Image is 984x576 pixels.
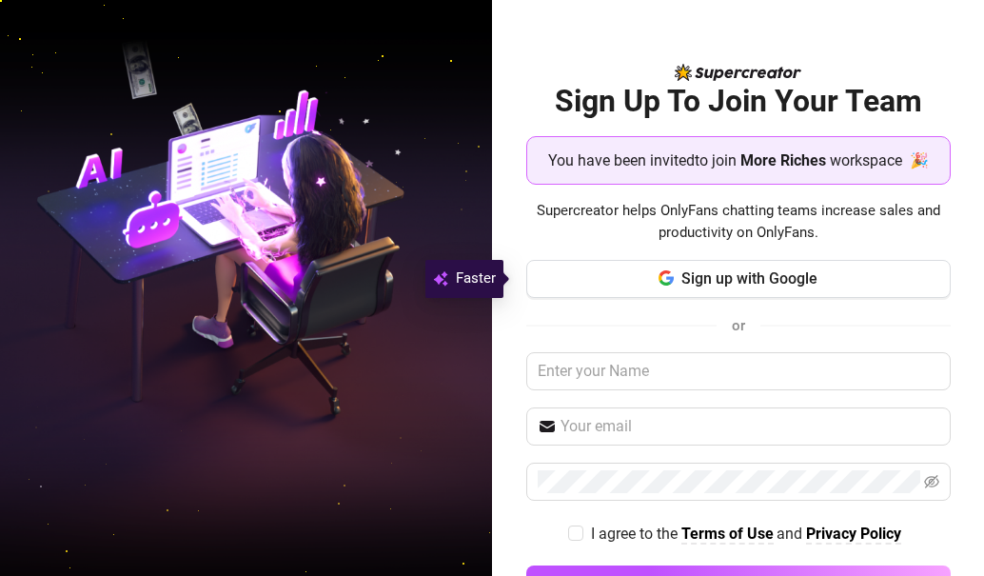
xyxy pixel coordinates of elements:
[806,525,901,543] strong: Privacy Policy
[456,268,496,290] span: Faster
[740,151,826,169] strong: More Riches
[526,260,951,298] button: Sign up with Google
[681,525,774,545] a: Terms of Use
[777,525,806,543] span: and
[433,268,448,290] img: svg%3e
[526,82,951,121] h2: Sign Up To Join Your Team
[675,64,801,81] img: logo-BBDzfeDw.svg
[548,149,737,172] span: You have been invited to join
[526,200,951,245] span: Supercreator helps OnlyFans chatting teams increase sales and productivity on OnlyFans.
[681,525,774,543] strong: Terms of Use
[806,525,901,545] a: Privacy Policy
[591,525,681,543] span: I agree to the
[732,317,745,334] span: or
[561,415,939,438] input: Your email
[924,474,939,489] span: eye-invisible
[681,269,817,288] span: Sign up with Google
[526,352,951,390] input: Enter your Name
[830,149,929,172] span: workspace 🎉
